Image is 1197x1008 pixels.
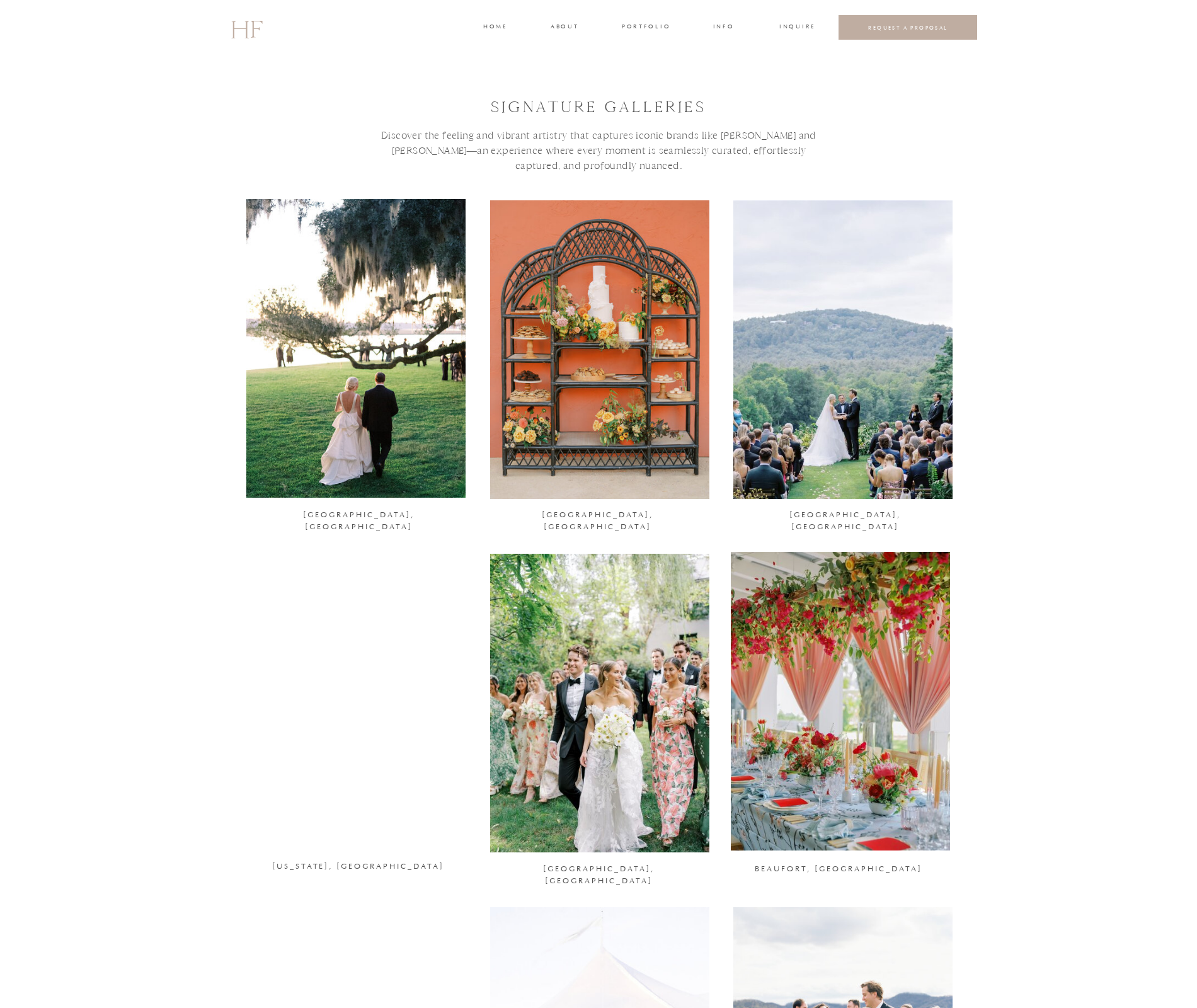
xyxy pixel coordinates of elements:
a: HF [231,9,262,46]
a: [GEOGRAPHIC_DATA], [GEOGRAPHIC_DATA] [264,509,453,526]
a: home [483,22,507,33]
a: [GEOGRAPHIC_DATA], [GEOGRAPHIC_DATA] [750,509,939,526]
h1: signature GALLEries [490,97,707,120]
a: INFO [712,22,735,33]
a: BEAUFORT, [GEOGRAPHIC_DATA] [744,863,933,880]
a: INQUIRE [779,22,813,33]
a: [GEOGRAPHIC_DATA], [GEOGRAPHIC_DATA] [503,509,692,526]
a: [GEOGRAPHIC_DATA], [GEOGRAPHIC_DATA] [504,863,693,880]
h3: Discover the feeling and vibrant artistry that captures iconic brands like [PERSON_NAME] and [PER... [370,128,828,222]
a: [US_STATE], [GEOGRAPHIC_DATA] [263,861,452,878]
a: portfolio [622,22,669,33]
a: about [551,22,577,33]
a: REQUEST A PROPOSAL [849,24,968,31]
